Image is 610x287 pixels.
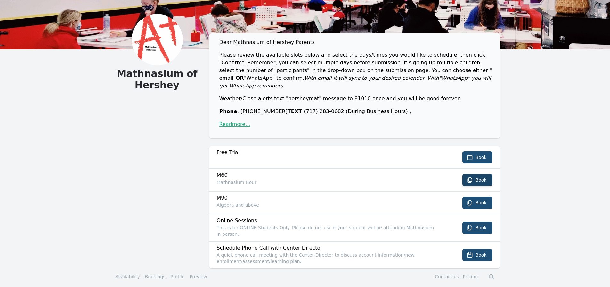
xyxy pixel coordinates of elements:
[219,120,250,128] button: Readmore...
[171,274,185,280] a: Profile
[217,225,435,237] p: This is for ONLINE Students Only. Please do not use if your student will be attending Mathnasium ...
[217,171,435,179] h2: M60
[476,225,487,231] span: Book
[462,197,492,209] button: Book
[116,274,140,280] a: Availability
[217,202,435,208] p: Algebra and above
[463,274,478,279] a: Pricing
[462,151,492,163] button: Book
[217,194,435,202] h2: M90
[236,75,244,81] strong: OR
[288,108,306,114] strong: TEXT (
[219,108,495,115] p: : [PHONE_NUMBER] 717) 283-0682 (During Business Hours) ,
[217,244,435,252] h2: Schedule Phone Call with Center Director
[476,177,487,183] span: Book
[462,174,492,186] button: Book
[219,38,495,46] p: Dear Mathnasium of Hershey Parents
[462,249,492,261] button: Book
[132,14,183,65] img: Mathnasium of Hershey
[435,274,459,279] a: Contact us
[476,200,487,206] span: Book
[476,252,487,258] span: Book
[219,95,495,102] p: Weather/Close alerts text "hersheymat" message to 81010 once and you will be good forever.
[476,154,487,160] span: Book
[110,68,204,91] h1: Mathnasium of Hershey
[304,75,426,81] em: With email it will sync to your desired calendar.
[217,252,435,265] p: A quick phone call meeting with the Center Director to discuss account information/new enrollment...
[190,274,207,279] a: Preview
[219,51,495,90] p: Please review the available slots below and select the days/times you would like to schedule, the...
[219,108,237,114] strong: Phone
[462,222,492,234] button: Book
[217,149,435,156] h2: Free Trial
[145,274,166,280] a: Bookings
[217,217,435,225] h2: Online Sessions
[217,179,435,185] p: Mathnasium Hour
